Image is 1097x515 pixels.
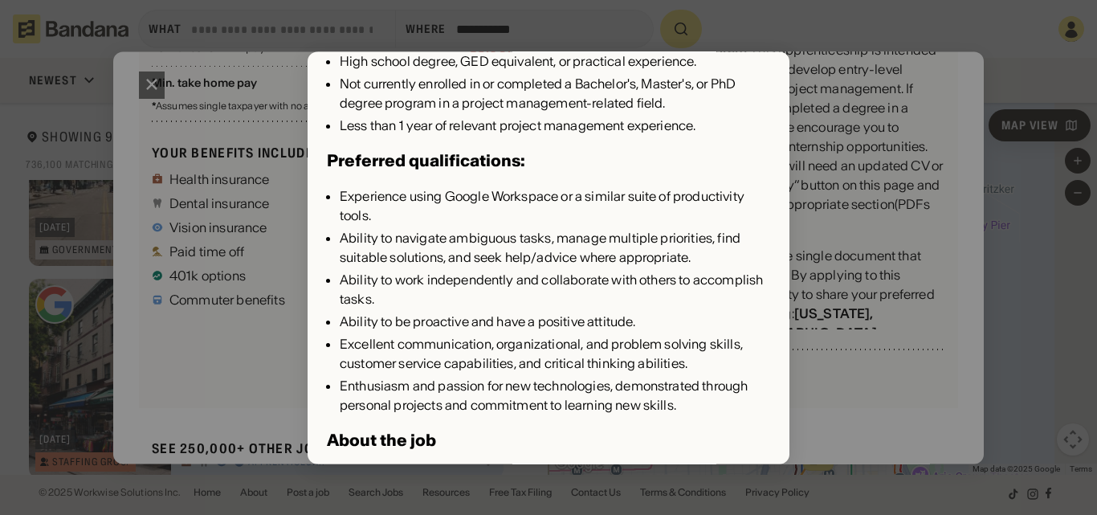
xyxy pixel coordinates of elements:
[340,229,770,268] div: Ability to navigate ambiguous tasks, manage multiple priorities, find suitable solutions, and see...
[340,116,770,136] div: Less than 1 year of relevant project management experience.
[340,52,770,72] div: High school degree, GED equivalent, or practical experience.
[340,377,770,415] div: Enthusiasm and passion for new technologies, demonstrated through personal projects and commitmen...
[340,75,770,113] div: Not currently enrolled in or completed a Bachelor's, Master's, or PhD degree program in a project...
[340,313,770,332] div: Ability to be proactive and have a positive attitude.
[340,271,770,309] div: Ability to work independently and collaborate with others to accomplish tasks.
[340,335,770,374] div: Excellent communication, organizational, and problem solving skills, customer service capabilitie...
[327,149,525,174] h3: Preferred qualifications:
[340,187,770,226] div: Experience using Google Workspace or a similar suite of productivity tools.
[327,428,436,454] h3: About the job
